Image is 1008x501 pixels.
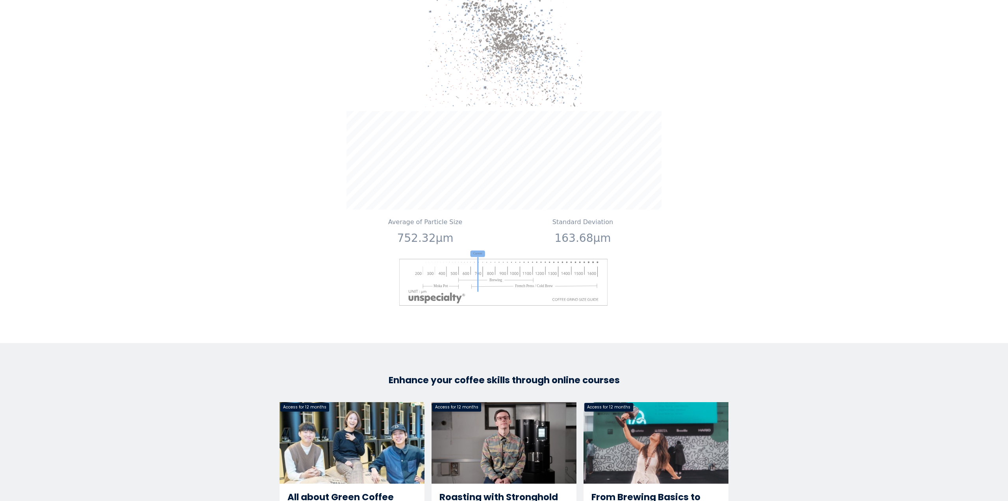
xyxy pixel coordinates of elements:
[350,230,501,247] p: 752.32μm
[350,217,501,227] p: Average of Particle Size
[280,375,728,386] h3: Enhance your coffee skills through online courses
[474,252,483,255] tspan: Current
[507,217,659,227] p: Standard Deviation
[507,230,659,247] p: 163.68μm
